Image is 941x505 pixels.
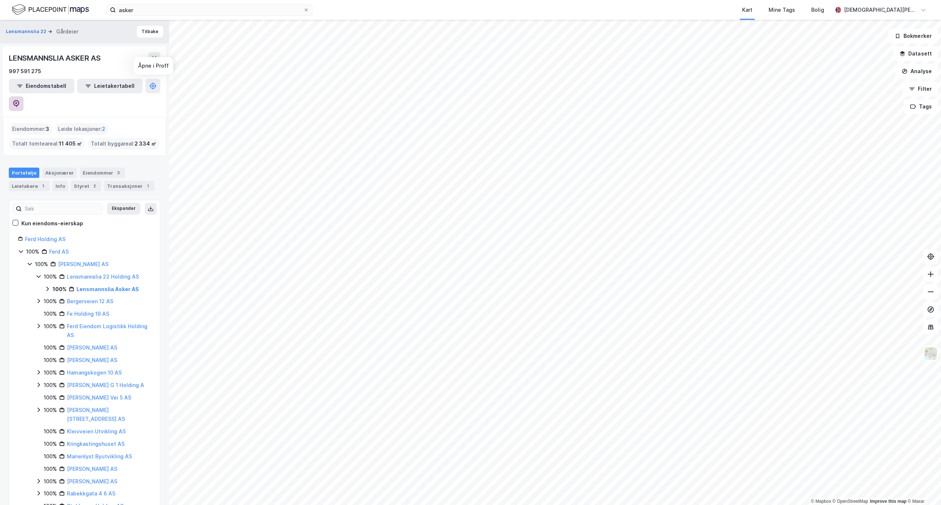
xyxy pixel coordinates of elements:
div: Transaksjoner [104,181,154,191]
button: Leietakertabell [77,79,143,93]
a: Lensmannslia Asker AS [76,286,139,292]
div: 100% [44,309,57,318]
a: Mapbox [811,499,831,504]
img: Z [924,347,938,361]
a: Improve this map [870,499,906,504]
div: 100% [44,393,57,402]
div: Styret [71,181,101,191]
a: Ferd Holding AS [25,236,65,242]
div: 100% [44,489,57,498]
button: Datasett [893,46,938,61]
div: 100% [44,465,57,473]
div: Totalt byggareal : [88,138,159,150]
a: Fe Holding 19 AS [67,311,109,317]
a: Kringkastingshuset AS [67,441,125,447]
div: 100% [44,381,57,390]
div: Eiendommer : [9,123,52,135]
a: [PERSON_NAME] AS [58,261,108,267]
button: Tilbake [137,26,163,37]
a: Hamangskogen 10 AS [67,369,122,376]
div: Leietakere [9,181,50,191]
div: 2 [91,182,98,190]
a: [PERSON_NAME] G 1 Holding A [67,382,144,388]
a: OpenStreetMap [833,499,868,504]
div: Info [53,181,68,191]
div: 1 [39,182,47,190]
a: [PERSON_NAME] AS [67,344,117,351]
div: 100% [44,477,57,486]
div: LENSMANNSLIA ASKER AS [9,52,102,64]
div: 3 [115,169,122,176]
div: 100% [26,247,39,256]
span: 11 405 ㎡ [59,139,82,148]
img: logo.f888ab2527a4732fd821a326f86c7f29.svg [12,3,89,16]
span: 2 [102,125,105,133]
input: Søk på adresse, matrikkel, gårdeiere, leietakere eller personer [116,4,303,15]
div: Eiendommer [80,168,125,178]
div: 100% [44,343,57,352]
div: 100% [53,285,67,294]
button: Analyse [895,64,938,79]
a: [PERSON_NAME] AS [67,357,117,363]
a: Marienlyst Byutvikling AS [67,453,132,459]
a: Rabekkgata 4 6 AS [67,490,115,497]
div: [DEMOGRAPHIC_DATA][PERSON_NAME] [844,6,917,14]
a: Ferd Eiendom Logistikk Holding AS [67,323,147,338]
div: 100% [44,440,57,448]
button: Tags [904,99,938,114]
div: 100% [44,272,57,281]
div: 100% [44,427,57,436]
a: [PERSON_NAME] AS [67,478,117,484]
div: Totalt tomteareal : [9,138,85,150]
span: 3 [46,125,49,133]
button: Lensmannslia 22 [6,28,48,35]
div: 100% [44,368,57,377]
div: 100% [44,356,57,365]
div: 100% [44,297,57,306]
a: Ferd AS [49,248,69,255]
iframe: Chat Widget [904,470,941,505]
button: Eiendomstabell [9,79,74,93]
div: Mine Tags [769,6,795,14]
a: [PERSON_NAME] AS [67,466,117,472]
div: 1 [144,182,151,190]
div: 100% [44,452,57,461]
div: 100% [44,406,57,415]
div: 100% [35,260,48,269]
a: [PERSON_NAME][STREET_ADDRESS] AS [67,407,125,422]
a: Kleivveien Utvikling AS [67,428,126,434]
button: Bokmerker [888,29,938,43]
div: Gårdeier [56,27,78,36]
div: 100% [44,322,57,331]
span: 2 334 ㎡ [135,139,156,148]
button: Filter [903,82,938,96]
div: Aksjonærer [42,168,77,178]
button: Ekspander [107,203,140,215]
div: Kart [742,6,752,14]
div: Kontrollprogram for chat [904,470,941,505]
div: Bolig [811,6,824,14]
input: Søk [22,203,102,214]
a: Bergerveien 12 AS [67,298,113,304]
div: Portefølje [9,168,39,178]
a: [PERSON_NAME] Vei 5 AS [67,394,131,401]
div: Leide lokasjoner : [55,123,108,135]
a: Lensmannslia 22 Holding AS [67,273,139,280]
div: 997 591 275 [9,67,41,76]
div: Kun eiendoms-eierskap [21,219,83,228]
